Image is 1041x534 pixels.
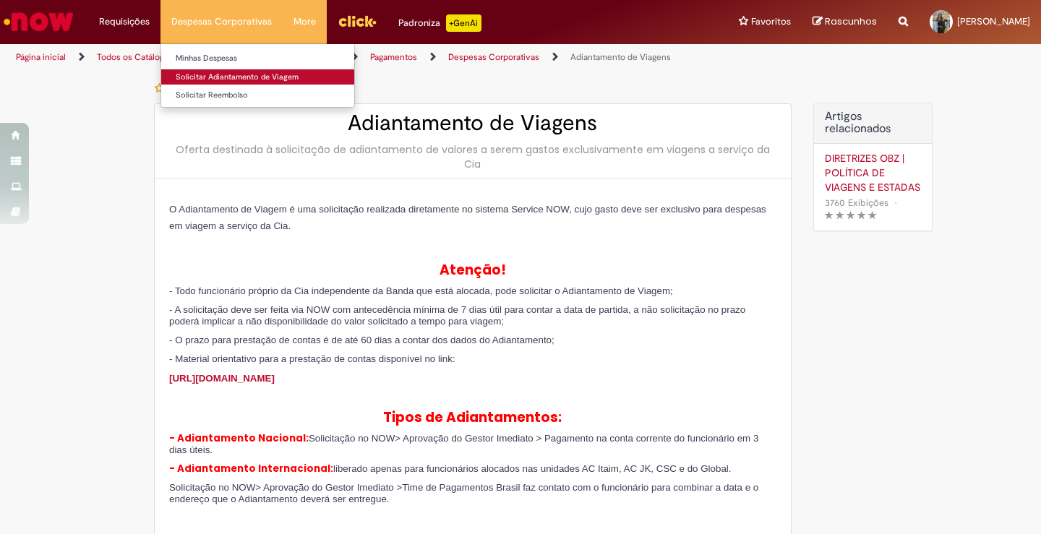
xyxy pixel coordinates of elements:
[825,111,921,136] h3: Artigos relacionados
[161,69,354,85] a: Solicitar Adiantamento de Viagem
[16,51,66,63] a: Página inicial
[11,44,683,71] ul: Trilhas de página
[957,15,1030,27] span: [PERSON_NAME]
[99,14,150,29] span: Requisições
[160,43,355,108] ul: Despesas Corporativas
[169,335,554,345] span: - O prazo para prestação de contas é de até 60 dias a contar dos dados do Adiantamento;
[333,463,731,474] span: liberado apenas para funcionários alocados nas unidades AC Itaim, AC JK, CSC e do Global.
[169,373,275,384] a: [URL][DOMAIN_NAME]
[338,10,377,32] img: click_logo_yellow_360x200.png
[171,14,272,29] span: Despesas Corporativas
[446,14,481,32] p: +GenAi
[751,14,791,29] span: Favoritos
[169,431,309,445] span: - Adiantamento Nacional:
[169,482,758,504] span: Solicitação no NOW> Aprovação do Gestor Imediato >Time de Pagamentos Brasil faz contato com o fun...
[169,142,776,171] div: Oferta destinada à solicitação de adiantamento de valores a serem gastos exclusivamente em viagen...
[169,433,758,455] span: Solicitação no NOW> Aprovação do Gestor Imediato > Pagamento na conta corrente do funcionário em ...
[370,51,417,63] a: Pagamentos
[161,51,354,66] a: Minhas Despesas
[169,111,776,135] h2: Adiantamento de Viagens
[813,15,877,29] a: Rascunhos
[825,14,877,28] span: Rascunhos
[97,51,173,63] a: Todos os Catálogos
[1,7,76,36] img: ServiceNow
[169,304,745,327] span: - A solicitação deve ser feita via NOW com antecedência mínima de 7 dias útil para contar a data ...
[825,151,921,194] a: DIRETRIZES OBZ | POLÍTICA DE VIAGENS E ESTADAS
[825,197,888,209] span: 3760 Exibições
[440,260,506,280] span: Atenção!
[161,87,354,103] a: Solicitar Reembolso
[169,204,766,231] span: O Adiantamento de Viagem é uma solicitação realizada diretamente no sistema Service NOW, cujo gas...
[383,408,562,427] span: Tipos de Adiantamentos:
[891,193,900,212] span: •
[169,462,333,475] span: - Adiantamento Internacional:
[570,51,671,63] a: Adiantamento de Viagens
[448,51,539,63] a: Despesas Corporativas
[154,73,280,103] button: Adicionar a Favoritos
[398,14,481,32] div: Padroniza
[169,353,455,364] span: - Material orientativo para a prestação de contas disponível no link:
[169,285,673,296] span: - Todo funcionário próprio da Cia independente da Banda que está alocada, pode solicitar o Adiant...
[294,14,316,29] span: More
